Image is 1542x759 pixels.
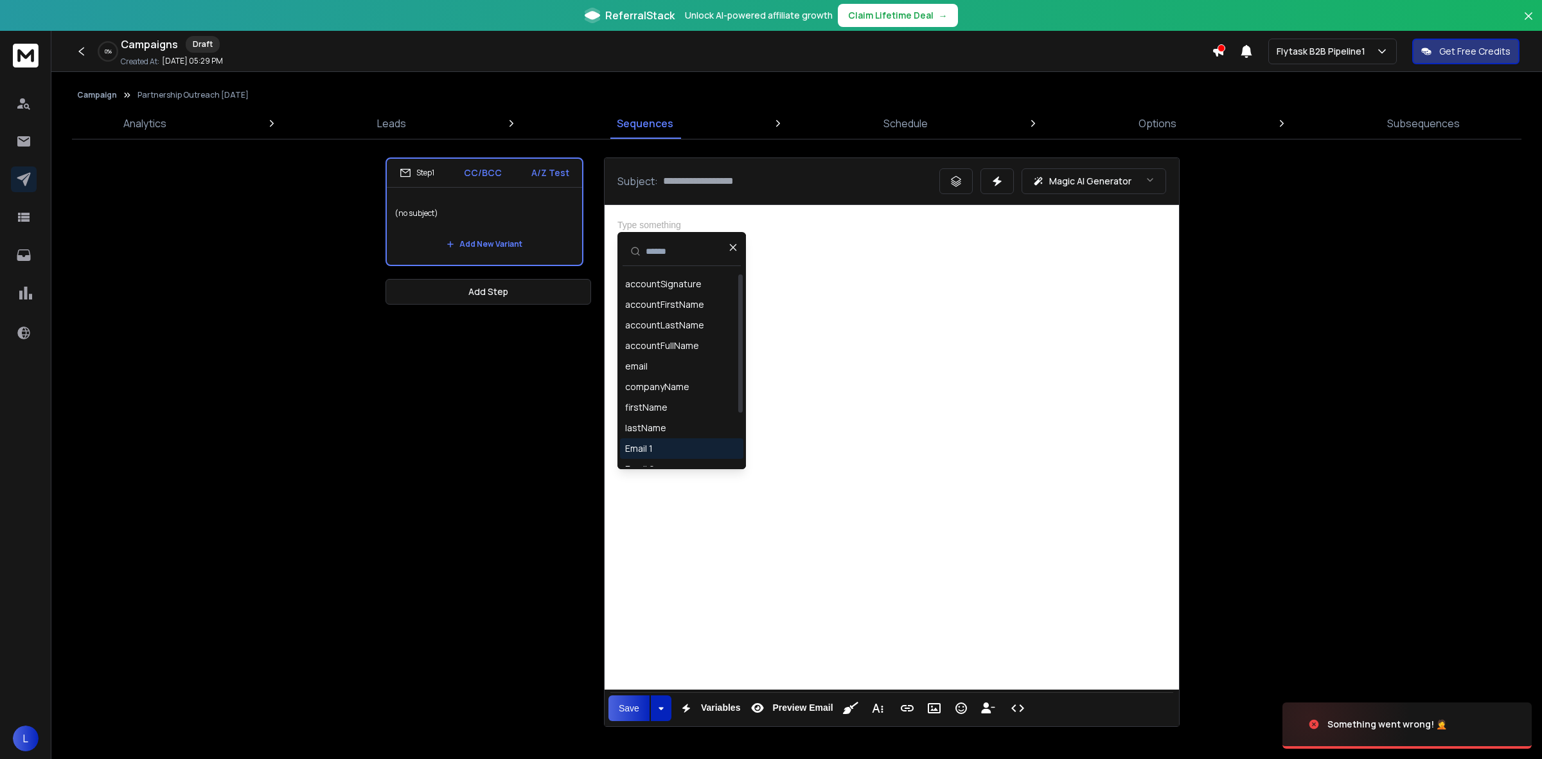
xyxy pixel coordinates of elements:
p: Analytics [123,116,166,131]
button: Insert Link (Ctrl+K) [895,695,919,721]
button: Preview Email [745,695,835,721]
div: Email 2 [625,463,655,476]
a: Schedule [876,108,935,139]
li: Step1CC/BCCA/Z Test(no subject)Add New Variant [385,157,583,266]
p: Leads [377,116,406,131]
p: Created At: [121,57,159,67]
p: [DATE] 05:29 PM [162,56,223,66]
p: A/Z Test [531,166,569,179]
p: Subsequences [1387,116,1460,131]
h1: Campaigns [121,37,178,52]
button: Save [608,695,650,721]
a: Analytics [116,108,174,139]
button: Insert Unsubscribe Link [976,695,1000,721]
button: Magic AI Generator [1022,168,1166,194]
div: Something went wrong! 🤦 [1327,718,1447,731]
button: Add Step [385,279,591,305]
span: Variables [698,702,743,713]
img: image [1282,690,1411,759]
span: Preview Email [770,702,835,713]
div: accountFirstName [625,298,704,311]
span: → [939,9,948,22]
p: Options [1139,116,1176,131]
div: lastName [625,422,666,434]
p: Subject: [617,174,658,189]
p: Flytask B2B Pipeline1 [1277,45,1370,58]
a: Sequences [609,108,681,139]
div: firstName [625,401,668,414]
div: accountLastName [625,319,704,332]
a: Leads [369,108,414,139]
p: Unlock AI-powered affiliate growth [685,9,833,22]
div: accountFullName [625,339,699,352]
p: Sequences [617,116,673,131]
div: Step 1 [400,167,434,179]
button: Insert Image (Ctrl+P) [922,695,946,721]
p: Schedule [883,116,928,131]
div: accountSignature [625,278,702,290]
button: Close banner [1520,8,1537,39]
button: Get Free Credits [1412,39,1520,64]
p: 0 % [105,48,112,55]
button: L [13,726,39,751]
button: Clean HTML [838,695,863,721]
button: Campaign [77,90,117,100]
button: Emoticons [949,695,973,721]
button: Variables [674,695,743,721]
p: Magic AI Generator [1049,175,1131,188]
button: Add New Variant [436,231,533,257]
div: companyName [625,380,689,393]
p: CC/BCC [464,166,502,179]
button: More Text [865,695,890,721]
span: ReferralStack [605,8,675,23]
div: Email 1 [625,442,653,455]
button: Code View [1006,695,1030,721]
div: Draft [186,36,220,53]
p: Get Free Credits [1439,45,1511,58]
button: Claim Lifetime Deal→ [838,4,958,27]
div: email [625,360,648,373]
a: Subsequences [1379,108,1467,139]
p: (no subject) [394,195,574,231]
p: Partnership Outreach [DATE] [137,90,249,100]
a: Options [1131,108,1184,139]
